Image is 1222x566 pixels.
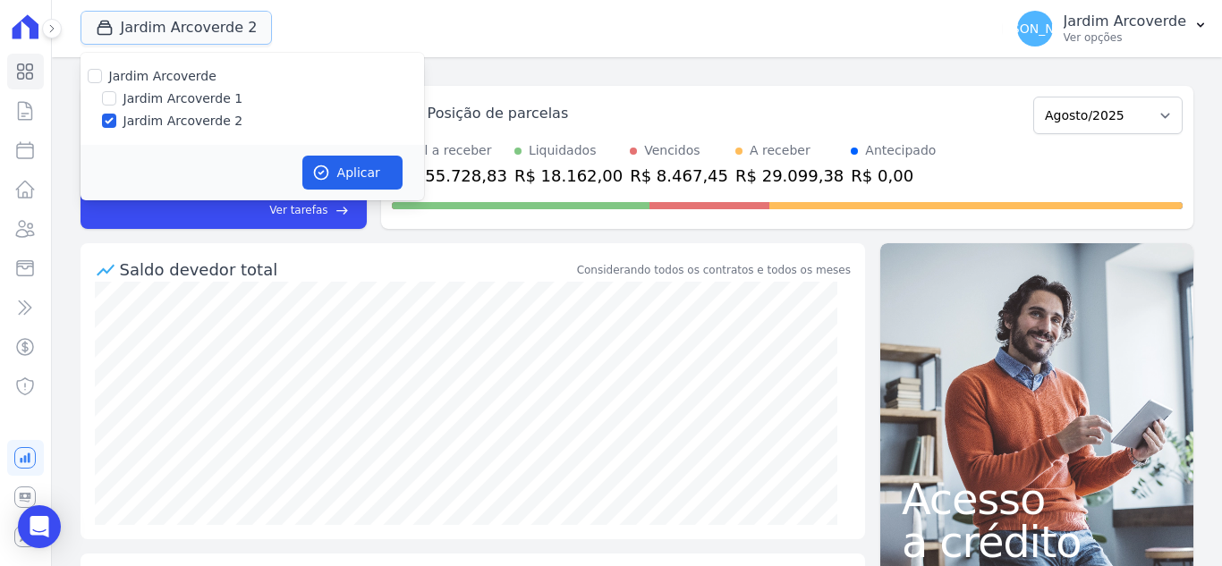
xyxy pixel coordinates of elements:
[644,141,700,160] div: Vencidos
[428,103,569,124] div: Posição de parcelas
[1003,4,1222,54] button: [PERSON_NAME] Jardim Arcoverde Ver opções
[399,141,507,160] div: Total a receber
[269,202,327,218] span: Ver tarefas
[1064,13,1186,30] p: Jardim Arcoverde
[335,204,349,217] span: east
[123,89,243,108] label: Jardim Arcoverde 1
[18,505,61,548] div: Open Intercom Messenger
[529,141,597,160] div: Liquidados
[750,141,810,160] div: A receber
[1064,30,1186,45] p: Ver opções
[514,164,623,188] div: R$ 18.162,00
[109,69,216,83] label: Jardim Arcoverde
[630,164,728,188] div: R$ 8.467,45
[982,22,1086,35] span: [PERSON_NAME]
[120,258,573,282] div: Saldo devedor total
[865,141,936,160] div: Antecipado
[81,11,273,45] button: Jardim Arcoverde 2
[146,202,348,218] a: Ver tarefas east
[123,112,243,131] label: Jardim Arcoverde 2
[577,262,851,278] div: Considerando todos os contratos e todos os meses
[902,477,1172,520] span: Acesso
[851,164,936,188] div: R$ 0,00
[302,156,403,190] button: Aplicar
[735,164,844,188] div: R$ 29.099,38
[902,520,1172,563] span: a crédito
[399,164,507,188] div: R$ 55.728,83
